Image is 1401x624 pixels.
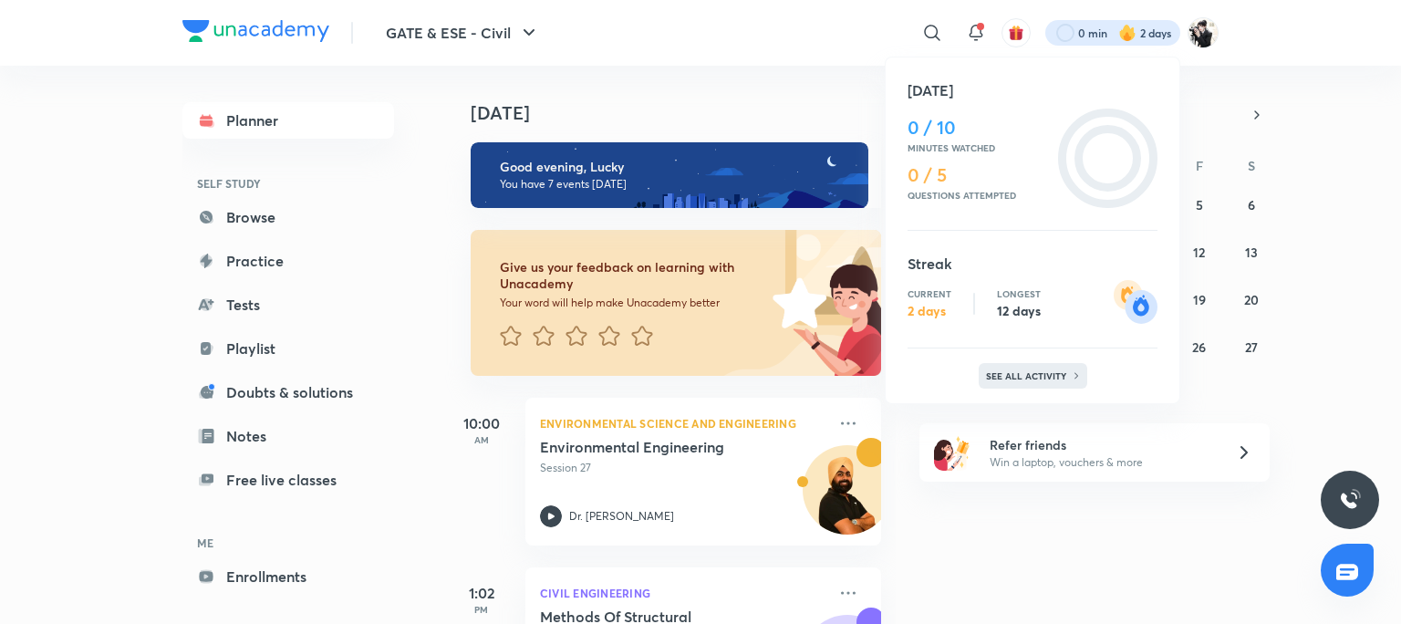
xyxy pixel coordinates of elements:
img: streak [1114,280,1157,324]
p: See all activity [986,370,1071,381]
p: Questions attempted [908,190,1051,201]
p: 2 days [908,303,951,319]
h5: Streak [908,253,1157,275]
h4: 0 / 10 [908,117,1051,139]
p: Current [908,288,951,299]
h5: [DATE] [908,79,1157,101]
p: Minutes watched [908,142,1051,153]
p: Longest [997,288,1041,299]
h4: 0 / 5 [908,164,1051,186]
p: 12 days [997,303,1041,319]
